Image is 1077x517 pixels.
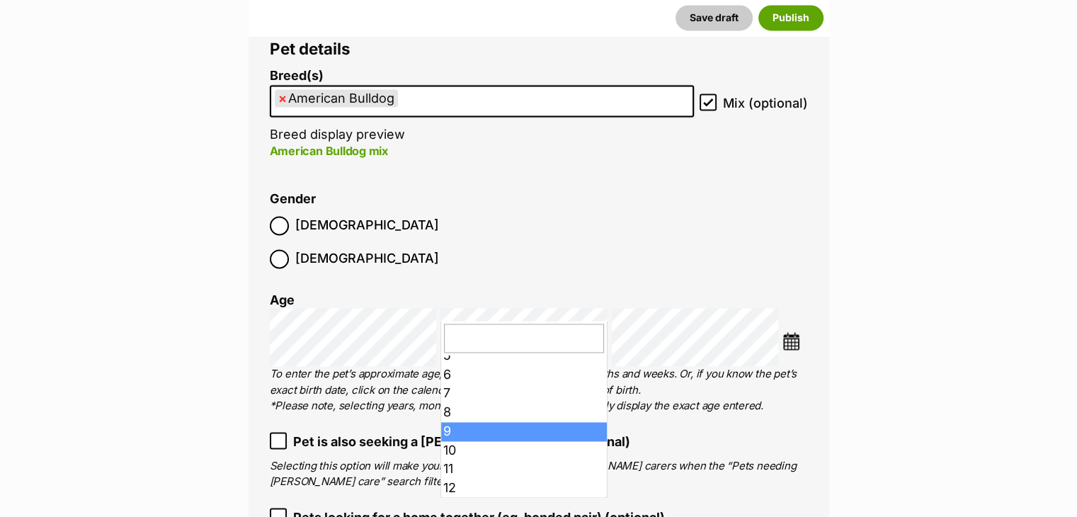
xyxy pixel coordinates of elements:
li: 12 [441,479,607,498]
span: [DEMOGRAPHIC_DATA] [295,249,439,268]
span: [DEMOGRAPHIC_DATA] [295,216,439,235]
span: Mix (optional) [723,93,808,113]
label: Gender [270,192,316,207]
li: Breed display preview [270,69,694,174]
li: 9 [441,422,607,441]
li: 5 [441,346,607,365]
button: Save draft [676,5,753,30]
span: × [278,89,287,107]
span: Pet details [270,39,351,58]
span: Pet is also seeking a [PERSON_NAME] home (optional) [293,432,630,451]
li: American Bulldog [275,89,398,107]
button: Publish [758,5,824,30]
p: To enter the pet’s approximate age, select the number of years, months and weeks. Or, if you know... [270,366,808,414]
p: Selecting this option will make your pet visible to potential [PERSON_NAME] carers when the “Pets... [270,458,808,490]
label: Age [270,292,295,307]
li: 11 [441,460,607,479]
li: 8 [441,403,607,422]
p: American Bulldog mix [270,142,694,159]
li: 7 [441,384,607,403]
label: Breed(s) [270,69,694,84]
li: 6 [441,365,607,385]
li: 10 [441,441,607,460]
img: ... [782,332,800,350]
